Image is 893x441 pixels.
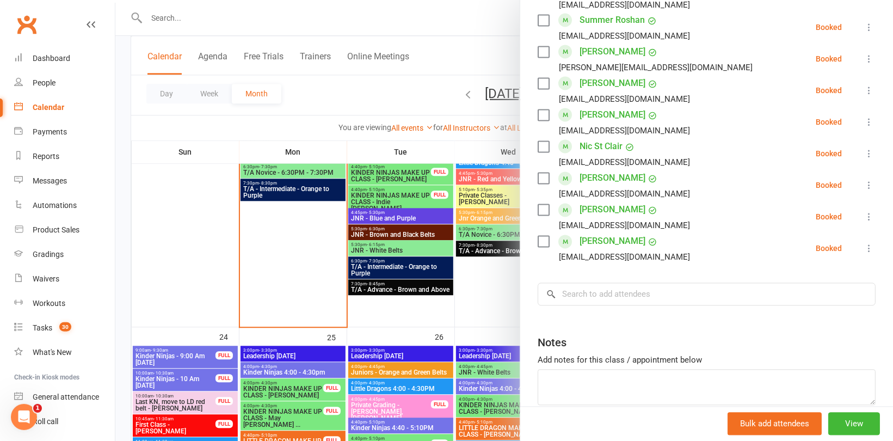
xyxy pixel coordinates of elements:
[33,176,67,185] div: Messages
[33,250,64,259] div: Gradings
[816,87,842,95] div: Booked
[11,404,37,430] iframe: Intercom live chat
[728,413,822,436] button: Bulk add attendees
[14,95,115,120] a: Calendar
[33,274,59,283] div: Waivers
[14,120,115,144] a: Payments
[559,250,690,265] div: [EMAIL_ADDRESS][DOMAIN_NAME]
[816,213,842,221] div: Booked
[538,354,876,367] div: Add notes for this class / appointment below
[14,409,115,434] a: Roll call
[816,119,842,126] div: Booked
[33,323,52,332] div: Tasks
[14,46,115,71] a: Dashboard
[33,225,79,234] div: Product Sales
[828,413,880,436] button: View
[816,56,842,63] div: Booked
[33,127,67,136] div: Payments
[816,245,842,253] div: Booked
[33,348,72,357] div: What's New
[33,299,65,308] div: Workouts
[559,29,690,44] div: [EMAIL_ADDRESS][DOMAIN_NAME]
[580,138,623,156] a: Nic St Clair
[33,417,58,426] div: Roll call
[559,61,753,75] div: [PERSON_NAME][EMAIL_ADDRESS][DOMAIN_NAME]
[559,219,690,233] div: [EMAIL_ADDRESS][DOMAIN_NAME]
[580,201,645,219] a: [PERSON_NAME]
[580,107,645,124] a: [PERSON_NAME]
[59,322,71,332] span: 30
[816,24,842,32] div: Booked
[14,144,115,169] a: Reports
[816,150,842,158] div: Booked
[33,54,70,63] div: Dashboard
[33,152,59,161] div: Reports
[33,103,64,112] div: Calendar
[538,283,876,306] input: Search to add attendees
[14,71,115,95] a: People
[14,242,115,267] a: Gradings
[14,218,115,242] a: Product Sales
[33,393,99,401] div: General attendance
[14,169,115,193] a: Messages
[580,75,645,93] a: [PERSON_NAME]
[33,404,42,413] span: 1
[580,170,645,187] a: [PERSON_NAME]
[13,11,40,38] a: Clubworx
[816,182,842,189] div: Booked
[559,93,690,107] div: [EMAIL_ADDRESS][DOMAIN_NAME]
[538,335,566,351] div: Notes
[559,156,690,170] div: [EMAIL_ADDRESS][DOMAIN_NAME]
[14,385,115,409] a: General attendance kiosk mode
[14,291,115,316] a: Workouts
[559,124,690,138] div: [EMAIL_ADDRESS][DOMAIN_NAME]
[580,44,645,61] a: [PERSON_NAME]
[14,340,115,365] a: What's New
[559,187,690,201] div: [EMAIL_ADDRESS][DOMAIN_NAME]
[33,78,56,87] div: People
[14,267,115,291] a: Waivers
[14,316,115,340] a: Tasks 30
[580,233,645,250] a: [PERSON_NAME]
[14,193,115,218] a: Automations
[33,201,77,210] div: Automations
[580,12,645,29] a: Summer Roshan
